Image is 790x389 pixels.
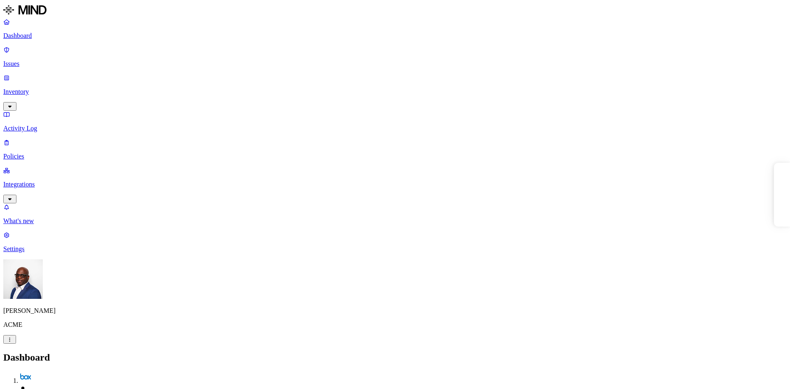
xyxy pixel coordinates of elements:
img: MIND [3,3,46,16]
img: box.svg [20,371,31,383]
p: Inventory [3,88,787,96]
a: Issues [3,46,787,68]
a: Policies [3,139,787,160]
a: Activity Log [3,111,787,132]
p: Integrations [3,181,787,188]
a: Dashboard [3,18,787,40]
p: Settings [3,245,787,253]
img: Gregory Thomas [3,259,43,299]
a: Settings [3,231,787,253]
p: What's new [3,217,787,225]
a: MIND [3,3,787,18]
p: Issues [3,60,787,68]
a: Integrations [3,167,787,202]
p: Activity Log [3,125,787,132]
h2: Dashboard [3,352,787,363]
p: Dashboard [3,32,787,40]
p: ACME [3,321,787,328]
p: Policies [3,153,787,160]
a: What's new [3,203,787,225]
a: Inventory [3,74,787,109]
